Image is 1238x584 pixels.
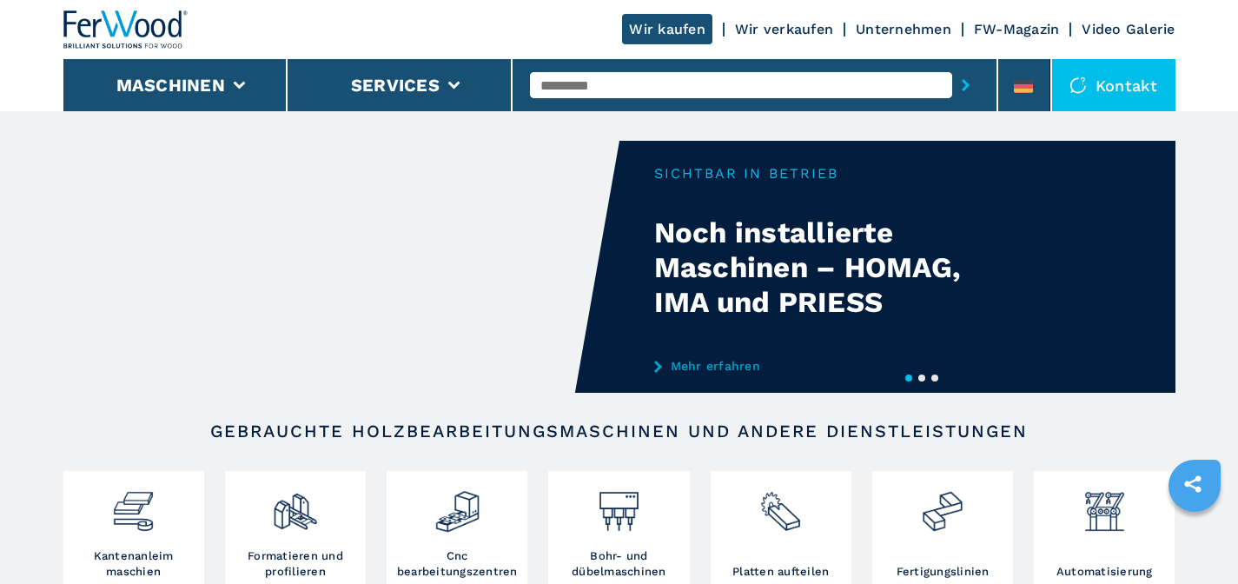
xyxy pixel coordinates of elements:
[391,548,523,580] h3: Cnc bearbeitungszentren
[119,421,1120,441] h2: Gebrauchte Holzbearbeitungsmaschinen und andere Dienstleistungen
[225,471,366,584] a: Formatieren und profilieren
[1056,564,1153,580] h3: Automatisierung
[905,375,912,382] button: 1
[63,10,189,49] img: Ferwood
[596,475,642,534] img: foratrici_inseritrici_2.png
[711,471,851,584] a: Platten aufteilen
[110,475,156,534] img: bordatrici_1.png
[919,475,965,534] img: linee_di_produzione_2.png
[434,475,480,534] img: centro_di_lavoro_cnc_2.png
[952,65,979,105] button: submit-button
[63,141,619,393] video: Your browser does not support the video tag.
[1171,462,1215,506] a: sharethis
[548,471,689,584] a: Bohr- und dübelmaschinen
[1082,475,1128,534] img: automazione.png
[1052,59,1175,111] div: Kontakt
[63,471,204,584] a: Kantenanleim maschien
[897,564,990,580] h3: Fertigungslinien
[931,375,938,382] button: 3
[974,21,1060,37] a: FW-Magazin
[622,14,712,44] a: Wir kaufen
[735,21,833,37] a: Wir verkaufen
[758,475,804,534] img: sezionatrici_2.png
[229,548,361,580] h3: Formatieren und profilieren
[732,564,829,580] h3: Platten aufteilen
[272,475,318,534] img: squadratrici_2.png
[351,75,440,96] button: Services
[1164,506,1225,571] iframe: Chat
[918,375,925,382] button: 2
[387,471,527,584] a: Cnc bearbeitungszentren
[553,548,685,580] h3: Bohr- und dübelmaschinen
[68,548,200,580] h3: Kantenanleim maschien
[116,75,225,96] button: Maschinen
[856,21,951,37] a: Unternehmen
[1082,21,1175,37] a: Video Galerie
[872,471,1013,584] a: Fertigungslinien
[654,359,995,373] a: Mehr erfahren
[1034,471,1175,584] a: Automatisierung
[1069,76,1087,94] img: Kontakt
